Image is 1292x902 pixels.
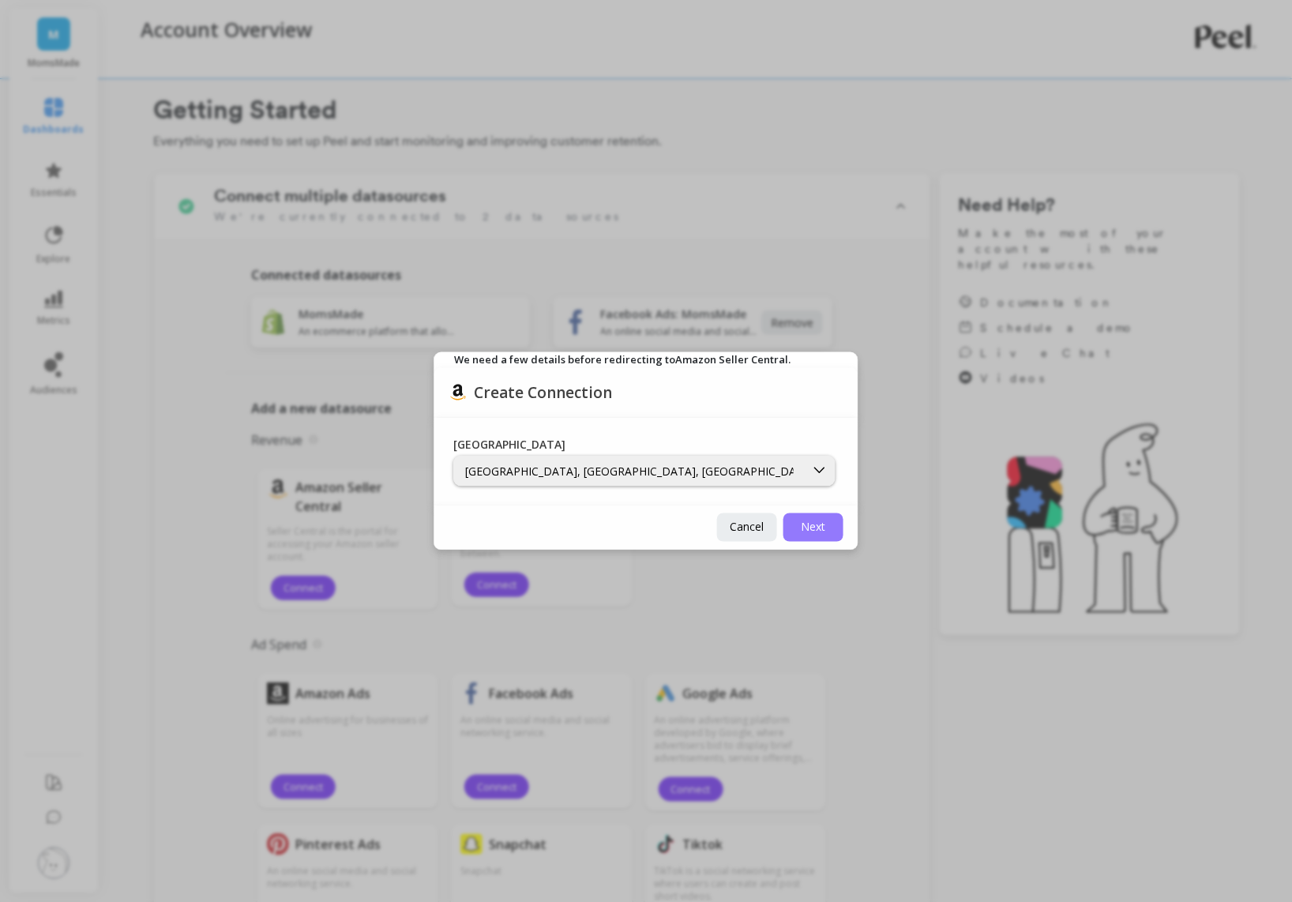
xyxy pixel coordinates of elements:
[731,520,764,535] span: Cancel
[717,513,777,541] button: Cancel
[449,382,468,401] img: api.amazon.svg
[783,513,843,541] button: Next
[474,381,612,402] p: Create Connection
[465,463,794,478] div: [GEOGRAPHIC_DATA], [GEOGRAPHIC_DATA], [GEOGRAPHIC_DATA] and [GEOGRAPHIC_DATA]
[453,436,565,452] label: [GEOGRAPHIC_DATA]
[454,352,858,368] p: We need a few details before redirecting to Amazon Seller Central .
[802,520,826,535] span: Next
